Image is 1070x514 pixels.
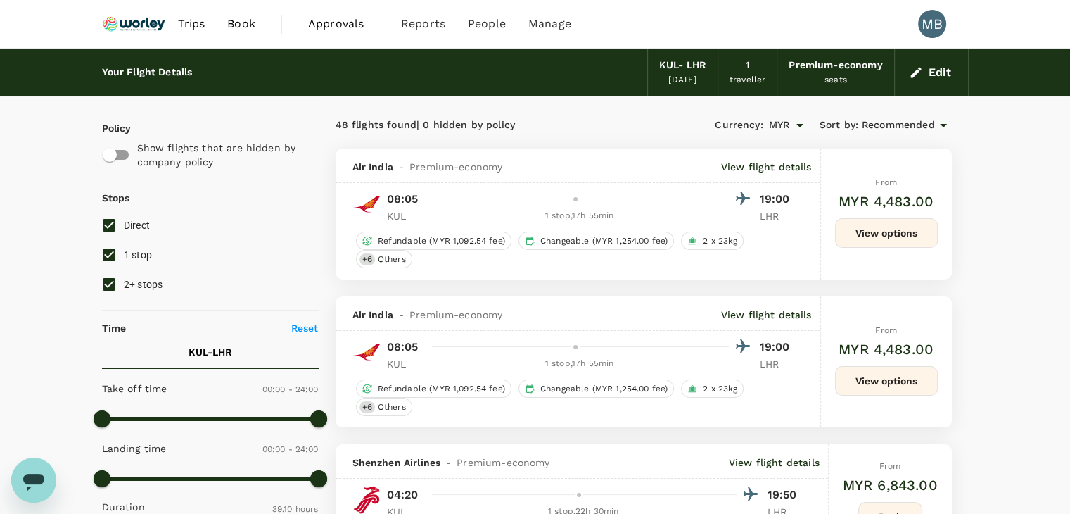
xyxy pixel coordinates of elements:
span: Changeable (MYR 1,254.00 fee) [535,383,673,395]
img: ZH [352,486,381,514]
div: Premium-economy [789,58,882,73]
span: Book [227,15,255,32]
h6: MYR 6,843.00 [843,474,938,496]
p: KUL [387,209,422,223]
span: 2 x 23kg [697,235,743,247]
div: 1 [745,58,749,73]
span: - [393,160,409,174]
span: From [879,461,901,471]
iframe: Button to launch messaging window [11,458,56,503]
span: - [440,456,457,470]
span: Changeable (MYR 1,254.00 fee) [535,235,673,247]
div: Your Flight Details [102,65,193,80]
p: Time [102,321,127,335]
span: People [468,15,506,32]
span: Refundable (MYR 1,092.54 fee) [372,235,511,247]
span: - [393,308,409,322]
p: View flight details [721,308,812,322]
p: 08:05 [387,339,419,356]
span: 1 stop [124,249,153,261]
span: From [875,177,897,187]
h6: MYR 4,483.00 [839,338,934,361]
p: 19:00 [760,339,795,356]
span: Trips [177,15,205,32]
span: Shenzhen Airlines [352,456,441,470]
span: 00:00 - 24:00 [262,384,319,394]
button: View options [835,218,938,248]
span: Direct [124,220,151,231]
span: Premium-economy [409,160,502,174]
span: + 6 [359,253,375,265]
span: Approvals [308,15,378,32]
div: Changeable (MYR 1,254.00 fee) [518,380,674,398]
p: LHR [760,357,795,371]
div: 2 x 23kg [681,232,744,250]
span: Sort by : [820,118,858,133]
span: Manage [528,15,571,32]
span: Currency : [715,118,763,133]
div: Refundable (MYR 1,092.54 fee) [356,232,511,250]
div: 2 x 23kg [681,380,744,398]
p: Policy [102,121,115,135]
span: 39.10 hours [272,504,319,514]
p: Take off time [102,382,167,396]
div: +6Others [356,398,412,416]
div: [DATE] [668,73,696,87]
p: 19:50 [768,487,803,503]
p: Reset [291,321,319,335]
strong: Stops [102,192,130,203]
p: 19:00 [760,191,795,208]
div: KUL - LHR [659,58,706,73]
span: Refundable (MYR 1,092.54 fee) [372,383,511,395]
div: Changeable (MYR 1,254.00 fee) [518,232,674,250]
button: View options [835,366,938,396]
span: 00:00 - 24:00 [262,444,319,454]
span: 2+ stops [124,279,163,290]
div: Refundable (MYR 1,092.54 fee) [356,380,511,398]
p: View flight details [729,456,820,470]
p: 08:05 [387,191,419,208]
span: 2 x 23kg [697,383,743,395]
button: Open [790,115,810,135]
p: Show flights that are hidden by company policy [137,141,309,169]
div: traveller [730,73,765,87]
span: Others [372,401,412,413]
div: 1 stop , 17h 55min [431,209,729,223]
span: Premium-economy [457,456,549,470]
p: KUL - LHR [189,345,232,359]
div: seats [824,73,847,87]
div: +6Others [356,250,412,268]
div: MB [918,10,946,38]
p: View flight details [721,160,812,174]
span: + 6 [359,401,375,413]
span: Others [372,253,412,265]
span: From [875,325,897,335]
p: KUL [387,357,422,371]
p: 04:20 [387,487,419,503]
p: LHR [760,209,795,223]
div: 1 stop , 17h 55min [431,357,729,371]
button: Edit [906,61,957,84]
span: Recommended [862,118,935,133]
h6: MYR 4,483.00 [839,190,934,213]
img: AI [352,338,381,366]
span: Air India [352,160,393,174]
div: 48 flights found | 0 hidden by policy [336,118,644,133]
img: Ranhill Worley Sdn Bhd [102,8,167,39]
span: Reports [401,15,445,32]
span: Premium-economy [409,308,502,322]
img: AI [352,190,381,218]
p: Duration [102,500,145,514]
p: Landing time [102,441,167,456]
span: Air India [352,308,393,322]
